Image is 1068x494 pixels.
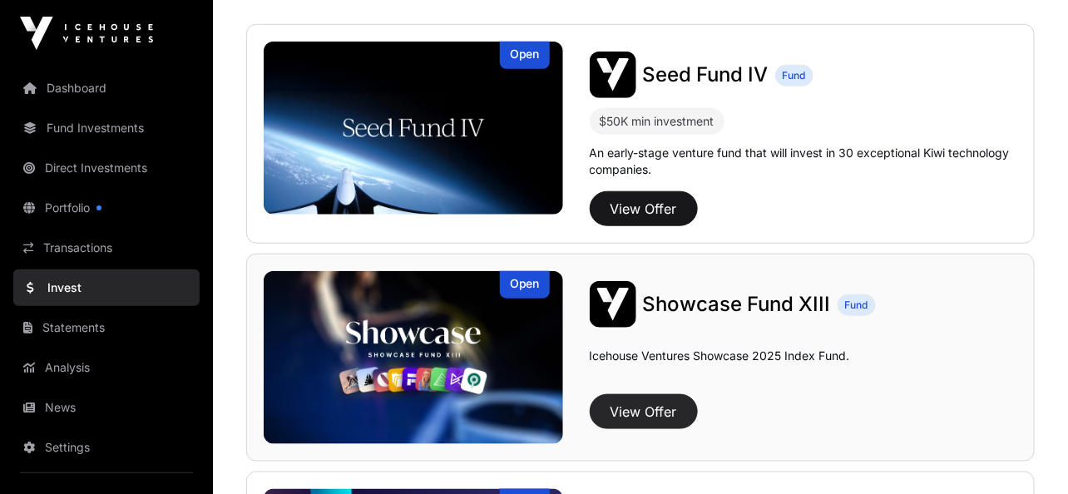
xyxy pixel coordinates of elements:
[643,62,769,88] a: Seed Fund IV
[13,190,200,226] a: Portfolio
[590,281,636,328] img: Showcase Fund XIII
[590,191,698,226] button: View Offer
[264,42,563,215] a: Seed Fund IVOpen
[643,62,769,86] span: Seed Fund IV
[643,292,831,316] span: Showcase Fund XIII
[13,389,200,426] a: News
[13,429,200,466] a: Settings
[264,271,563,444] img: Showcase Fund XIII
[845,299,868,312] span: Fund
[13,349,200,386] a: Analysis
[783,69,806,82] span: Fund
[13,150,200,186] a: Direct Investments
[13,70,200,106] a: Dashboard
[590,52,636,98] img: Seed Fund IV
[590,394,698,429] button: View Offer
[643,291,831,318] a: Showcase Fund XIII
[500,271,550,299] div: Open
[500,42,550,69] div: Open
[600,111,714,131] div: $50K min investment
[264,42,563,215] img: Seed Fund IV
[20,17,153,50] img: Icehouse Ventures Logo
[264,271,563,444] a: Showcase Fund XIIIOpen
[590,145,1017,178] p: An early-stage venture fund that will invest in 30 exceptional Kiwi technology companies.
[13,309,200,346] a: Statements
[13,110,200,146] a: Fund Investments
[13,269,200,306] a: Invest
[590,348,850,364] p: Icehouse Ventures Showcase 2025 Index Fund.
[985,414,1068,494] iframe: Chat Widget
[13,230,200,266] a: Transactions
[590,108,724,135] div: $50K min investment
